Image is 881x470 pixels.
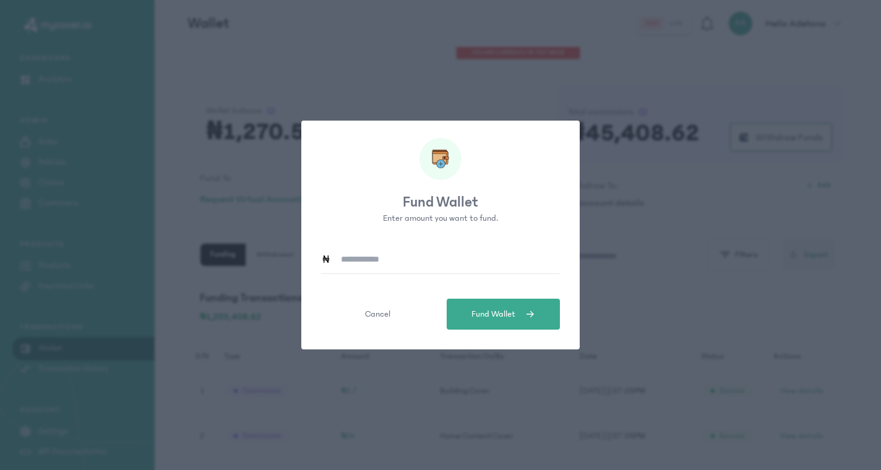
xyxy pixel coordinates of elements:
[301,192,580,212] p: Fund Wallet
[471,308,515,321] span: Fund Wallet
[447,299,560,330] button: Fund Wallet
[365,308,390,321] span: Cancel
[301,212,580,225] p: Enter amount you want to fund.
[321,299,434,330] button: Cancel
